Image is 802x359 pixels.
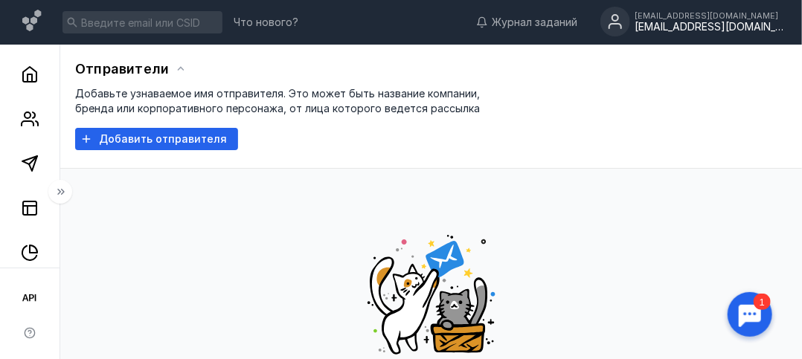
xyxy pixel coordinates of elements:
[62,11,222,33] input: Введите email или CSID
[75,128,238,150] button: Добавить отправителя
[469,15,585,30] a: Журнал заданий
[492,15,577,30] span: Журнал заданий
[635,11,783,20] div: [EMAIL_ADDRESS][DOMAIN_NAME]
[635,21,783,33] div: [EMAIL_ADDRESS][DOMAIN_NAME]
[234,17,298,28] span: Что нового?
[75,61,169,77] span: Отправители
[75,87,480,114] span: Добавьте узнаваемое имя отправителя. Это может быть название компании, бренда или корпоративного ...
[99,133,227,146] span: Добавить отправителя
[226,17,306,28] a: Что нового?
[33,9,51,25] div: 1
